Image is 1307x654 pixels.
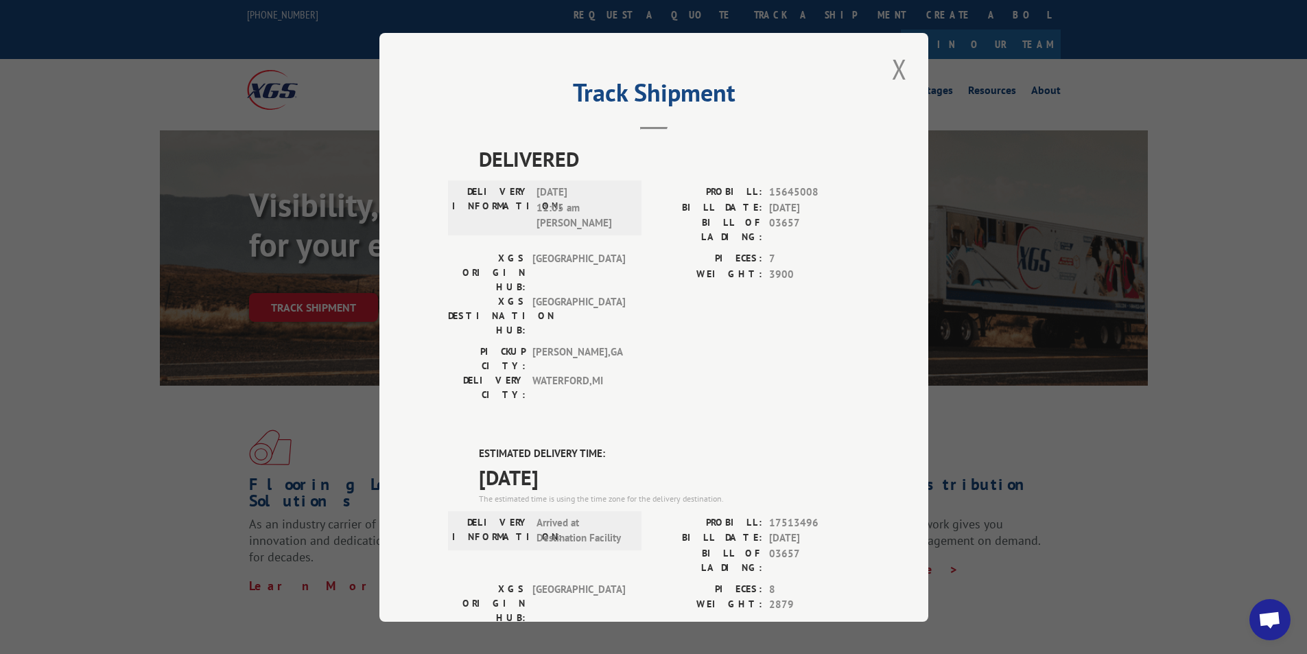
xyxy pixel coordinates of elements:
label: BILL OF LADING: [654,546,762,574]
span: WATERFORD , MI [532,373,625,402]
label: ESTIMATED DELIVERY TIME: [479,446,860,462]
label: DELIVERY INFORMATION: [452,185,530,231]
span: [PERSON_NAME] , GA [532,344,625,373]
span: 8 [769,581,860,597]
label: PICKUP CITY: [448,344,526,373]
span: [DATE] [769,530,860,546]
span: [GEOGRAPHIC_DATA] [532,251,625,294]
label: PROBILL: [654,185,762,200]
a: Open chat [1249,599,1291,640]
label: BILL DATE: [654,530,762,546]
label: BILL DATE: [654,200,762,215]
span: 17513496 [769,515,860,530]
label: PROBILL: [654,515,762,530]
label: WEIGHT: [654,266,762,282]
label: XGS DESTINATION HUB: [448,294,526,338]
span: [DATE] [479,461,860,492]
label: PIECES: [654,251,762,267]
label: DELIVERY INFORMATION: [452,515,530,546]
span: [DATE] 11:05 am [PERSON_NAME] [537,185,629,231]
span: [GEOGRAPHIC_DATA] [532,294,625,338]
label: BILL OF LADING: [654,215,762,244]
span: Arrived at Destination Facility [537,515,629,546]
span: [DATE] [769,200,860,215]
span: 2879 [769,597,860,613]
span: 7 [769,251,860,267]
h2: Track Shipment [448,83,860,109]
label: XGS ORIGIN HUB: [448,251,526,294]
button: Close modal [888,50,911,88]
span: 3900 [769,266,860,282]
span: [GEOGRAPHIC_DATA] [532,581,625,624]
span: DELIVERED [479,143,860,174]
label: DELIVERY CITY: [448,373,526,402]
label: WEIGHT: [654,597,762,613]
label: PIECES: [654,581,762,597]
span: 03657 [769,215,860,244]
label: XGS ORIGIN HUB: [448,581,526,624]
span: 03657 [769,546,860,574]
span: 15645008 [769,185,860,200]
div: The estimated time is using the time zone for the delivery destination. [479,492,860,504]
